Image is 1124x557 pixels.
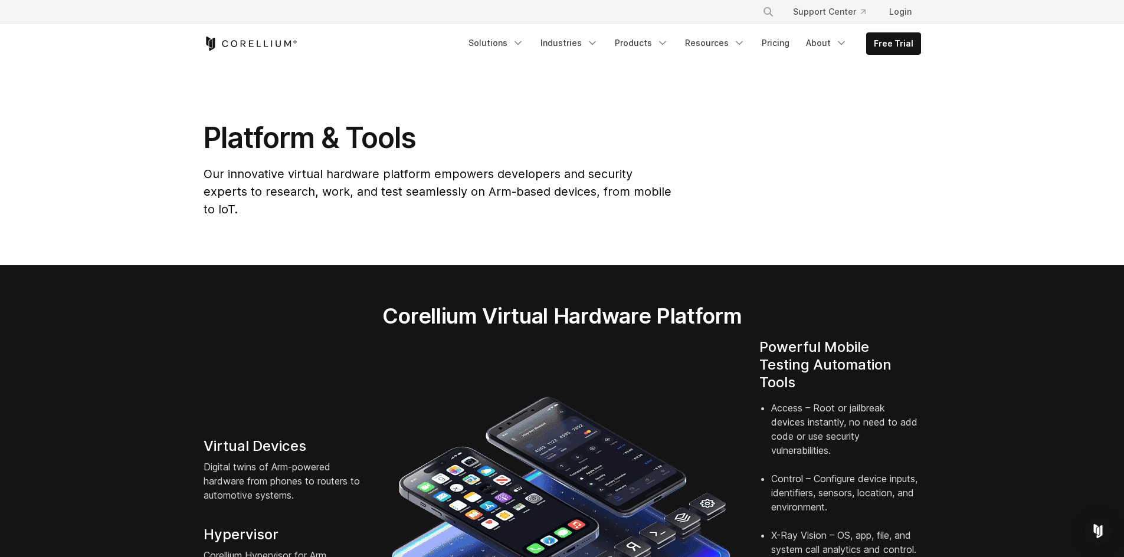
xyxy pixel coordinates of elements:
[608,32,676,54] a: Products
[867,33,920,54] a: Free Trial
[880,1,921,22] a: Login
[1084,517,1112,545] div: Open Intercom Messenger
[771,472,921,528] li: Control – Configure device inputs, identifiers, sensors, location, and environment.
[327,303,797,329] h2: Corellium Virtual Hardware Platform
[204,37,297,51] a: Corellium Home
[799,32,854,54] a: About
[678,32,752,54] a: Resources
[748,1,921,22] div: Navigation Menu
[204,526,365,543] h4: Hypervisor
[759,338,921,391] h4: Powerful Mobile Testing Automation Tools
[784,1,875,22] a: Support Center
[204,167,671,216] span: Our innovative virtual hardware platform empowers developers and security experts to research, wo...
[755,32,797,54] a: Pricing
[204,120,674,156] h1: Platform & Tools
[533,32,605,54] a: Industries
[771,401,921,472] li: Access – Root or jailbreak devices instantly, no need to add code or use security vulnerabilities.
[758,1,779,22] button: Search
[204,437,365,455] h4: Virtual Devices
[204,460,365,502] p: Digital twins of Arm-powered hardware from phones to routers to automotive systems.
[461,32,531,54] a: Solutions
[461,32,921,55] div: Navigation Menu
